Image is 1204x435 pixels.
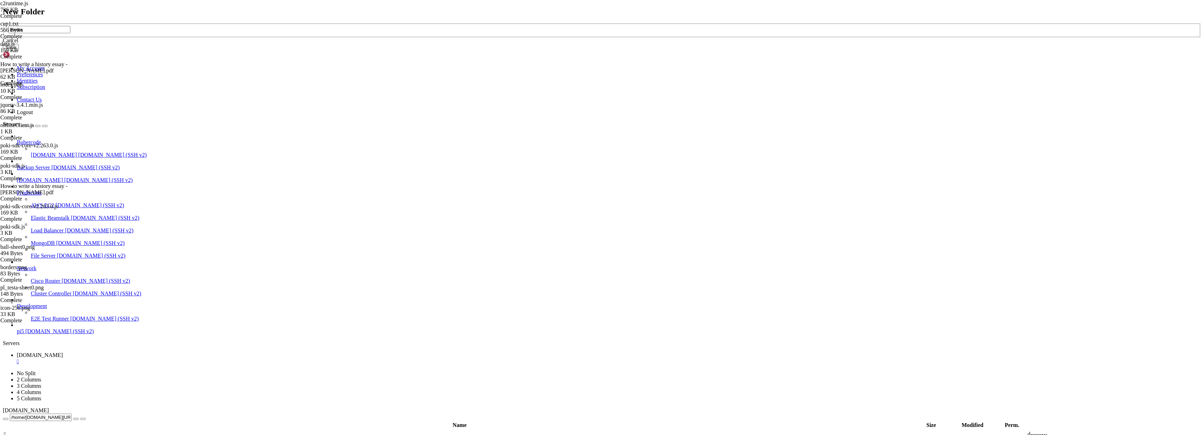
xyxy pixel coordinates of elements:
[0,210,70,216] div: 169 KB
[0,21,19,27] span: cup1.txt
[0,142,58,148] span: poki-sdk-core-v2.263.0.js
[0,122,34,128] span: offlineClient.js
[0,94,70,100] div: Complete
[0,216,70,222] div: Complete
[0,163,25,169] span: poki-sdk.js
[0,163,70,175] span: poki-sdk.js
[0,285,44,290] span: pl_testa-sheet0.png
[0,264,27,270] span: borders.png
[0,0,70,13] span: c2runtime.js
[0,183,68,195] span: How to write a history essay - Napoleon.pdf
[0,155,70,161] div: Complete
[0,224,25,230] span: poki-sdk.js
[0,27,70,33] div: 566 Bytes
[0,102,43,108] span: jquery-3.4.1.min.js
[0,61,68,73] span: How to write a history essay - [PERSON_NAME].pdf
[0,102,70,114] span: jquery-3.4.1.min.js
[0,61,70,80] span: How to write a history essay - Napoleon.pdf
[0,142,70,155] span: poki-sdk-core-v2.263.0.js
[0,203,70,216] span: poki-sdk-core-v2.263.0.js
[0,13,70,19] div: Complete
[0,297,70,303] div: Complete
[0,183,68,195] span: How to write a history essay - [PERSON_NAME].pdf
[0,250,70,257] div: 494 Bytes
[0,271,70,277] div: 83 Bytes
[0,244,70,257] span: ball-sheet0.png
[0,305,30,311] span: icon-256.png
[0,122,70,135] span: offlineClient.js
[0,88,70,94] div: 10 KB
[0,82,70,94] span: index.php
[0,74,70,80] div: 62 KB
[0,114,70,121] div: Complete
[0,175,70,182] div: Complete
[0,285,70,297] span: pl_testa-sheet0.png
[0,54,70,60] div: Complete
[0,7,70,13] div: 726 KB
[0,21,70,33] span: cup1.txt
[0,230,70,236] div: 3 KB
[0,291,70,297] div: 148 Bytes
[0,80,70,86] div: Complete
[0,224,70,236] span: poki-sdk.js
[0,203,58,209] span: poki-sdk-core-v2.263.0.js
[0,82,23,87] span: index.php
[0,41,15,47] span: data.js
[0,196,70,202] div: Complete
[0,149,70,155] div: 169 KB
[0,47,70,54] div: 159 KB
[0,128,70,135] div: 1 KB
[0,33,70,40] div: Complete
[0,311,70,317] div: 33 KB
[0,244,35,250] span: ball-sheet0.png
[0,169,70,175] div: 3 KB
[0,305,70,317] span: icon-256.png
[0,0,28,6] span: c2runtime.js
[0,236,70,243] div: Complete
[0,277,70,283] div: Complete
[0,257,70,263] div: Complete
[0,317,70,324] div: Complete
[0,135,70,141] div: Complete
[0,41,70,54] span: data.js
[0,108,70,114] div: 86 KB
[0,264,70,277] span: borders.png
